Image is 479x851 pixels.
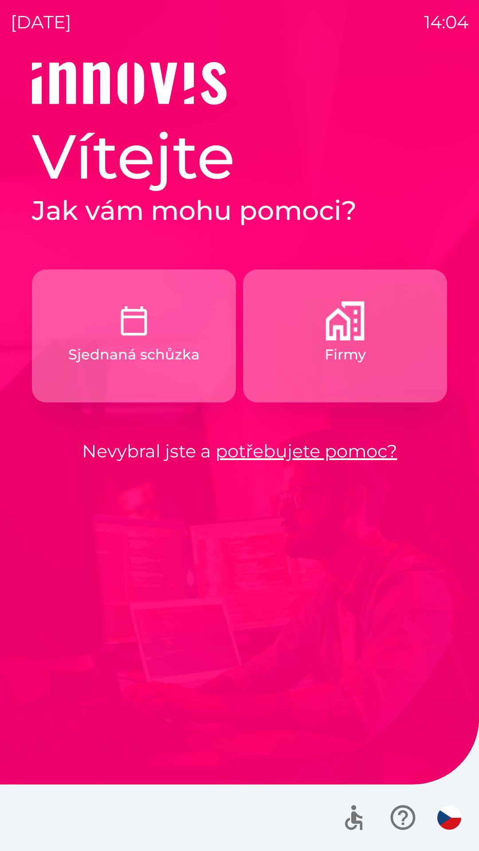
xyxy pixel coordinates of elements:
p: 14:04 [424,9,468,35]
h2: Jak vám mohu pomoci? [32,194,447,227]
img: 9a63d080-8abe-4a1b-b674-f4d7141fb94c.png [326,301,365,340]
img: Logo [32,62,447,105]
p: Firmy [325,344,366,365]
p: [DATE] [11,9,71,35]
button: Sjednaná schůzka [32,269,236,402]
button: Firmy [243,269,447,402]
h1: Vítejte [32,119,447,194]
a: potřebujete pomoc? [216,440,397,462]
p: Sjednaná schůzka [68,344,200,365]
p: Nevybral jste a [32,438,447,465]
img: c9327dbc-1a48-4f3f-9883-117394bbe9e6.png [114,301,153,340]
img: cs flag [437,806,461,830]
